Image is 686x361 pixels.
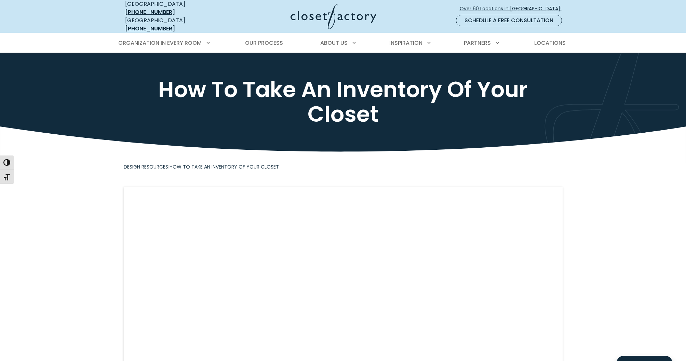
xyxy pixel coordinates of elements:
[460,5,567,12] span: Over 60 Locations in [GEOGRAPHIC_DATA]!
[118,39,202,47] span: Organization in Every Room
[113,34,573,53] nav: Primary Menu
[124,163,279,170] span: |
[125,25,175,32] a: [PHONE_NUMBER]
[170,163,279,170] span: How To Take An Inventory Of Your Closet
[389,39,422,47] span: Inspiration
[124,77,563,126] h1: How To Take An Inventory Of Your Closet
[245,39,283,47] span: Our Process
[464,39,491,47] span: Partners
[125,16,224,33] div: [GEOGRAPHIC_DATA]
[124,163,168,170] a: Design Resources
[320,39,348,47] span: About Us
[456,15,562,26] a: Schedule a Free Consultation
[291,4,376,29] img: Closet Factory Logo
[125,8,175,16] a: [PHONE_NUMBER]
[459,3,567,15] a: Over 60 Locations in [GEOGRAPHIC_DATA]!
[534,39,566,47] span: Locations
